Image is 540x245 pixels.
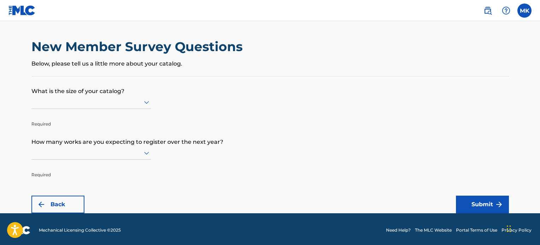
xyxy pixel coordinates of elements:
[386,227,411,233] a: Need Help?
[517,4,532,18] div: User Menu
[495,200,503,209] img: f7272a7cc735f4ea7f67.svg
[37,200,46,209] img: 7ee5dd4eb1f8a8e3ef2f.svg
[31,110,151,127] p: Required
[31,196,84,213] button: Back
[502,227,532,233] a: Privacy Policy
[8,5,36,16] img: MLC Logo
[31,127,509,146] p: How many works are you expecting to register over the next year?
[31,39,246,55] h2: New Member Survey Questions
[520,151,540,207] iframe: Resource Center
[505,211,540,245] iframe: Chat Widget
[502,6,510,15] img: help
[31,60,509,68] p: Below, please tell us a little more about your catalog.
[415,227,452,233] a: The MLC Website
[499,4,513,18] div: Help
[31,76,509,96] p: What is the size of your catalog?
[481,4,495,18] a: Public Search
[456,227,497,233] a: Portal Terms of Use
[507,218,511,239] div: Drag
[456,196,509,213] button: Submit
[31,161,151,178] p: Required
[39,227,121,233] span: Mechanical Licensing Collective © 2025
[483,6,492,15] img: search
